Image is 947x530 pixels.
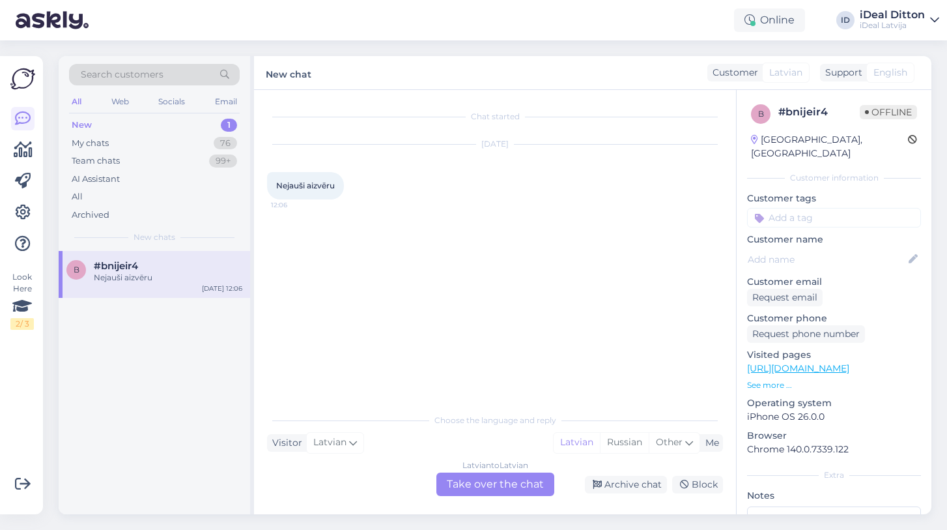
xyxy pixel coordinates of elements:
[109,93,132,110] div: Web
[271,200,320,210] span: 12:06
[747,429,921,443] p: Browser
[10,66,35,91] img: Askly Logo
[747,348,921,362] p: Visited pages
[94,260,138,272] span: #bnijeir4
[836,11,855,29] div: ID
[758,109,764,119] span: b
[267,436,302,450] div: Visitor
[747,312,921,325] p: Customer phone
[747,396,921,410] p: Operating system
[656,436,683,448] span: Other
[778,104,860,120] div: # bnijeir4
[747,362,849,374] a: [URL][DOMAIN_NAME]
[156,93,188,110] div: Socials
[585,476,667,493] div: Archive chat
[209,155,237,168] div: 99+
[69,93,84,110] div: All
[747,469,921,481] div: Extra
[820,66,862,80] div: Support
[221,119,237,132] div: 1
[202,284,242,293] div: [DATE] 12:06
[747,192,921,205] p: Customer tags
[748,252,906,267] input: Add name
[94,272,242,284] div: Nejauši aizvēru
[747,325,865,343] div: Request phone number
[707,66,758,80] div: Customer
[276,181,335,190] span: Nejauši aizvēru
[860,20,925,31] div: iDeal Latvija
[747,489,921,503] p: Notes
[747,379,921,391] p: See more ...
[700,436,719,450] div: Me
[554,433,600,452] div: Latvian
[462,460,528,471] div: Latvian to Latvian
[72,137,109,150] div: My chats
[267,138,723,150] div: [DATE]
[72,209,109,222] div: Archived
[860,10,925,20] div: iDeal Ditton
[747,208,921,228] input: Add a tag
[747,443,921,456] p: Chrome 140.0.7339.122
[72,119,92,132] div: New
[747,275,921,289] p: Customer email
[860,105,917,119] span: Offline
[10,271,34,330] div: Look Here
[72,155,120,168] div: Team chats
[600,433,649,452] div: Russian
[313,435,346,450] span: Latvian
[214,137,237,150] div: 76
[267,111,723,123] div: Chat started
[734,8,805,32] div: Online
[769,66,802,80] span: Latvian
[134,231,175,243] span: New chats
[72,173,120,186] div: AI Assistant
[436,473,554,496] div: Take over the chat
[747,233,921,246] p: Customer name
[860,10,939,31] a: iDeal DittoniDeal Latvija
[747,410,921,424] p: iPhone OS 26.0.0
[74,265,79,274] span: b
[751,133,908,160] div: [GEOGRAPHIC_DATA], [GEOGRAPHIC_DATA]
[81,68,163,81] span: Search customers
[747,172,921,184] div: Customer information
[267,415,723,426] div: Choose the language and reply
[873,66,907,80] span: English
[747,289,823,306] div: Request email
[10,318,34,330] div: 2 / 3
[212,93,240,110] div: Email
[72,190,83,203] div: All
[266,64,311,81] label: New chat
[672,476,723,493] div: Block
